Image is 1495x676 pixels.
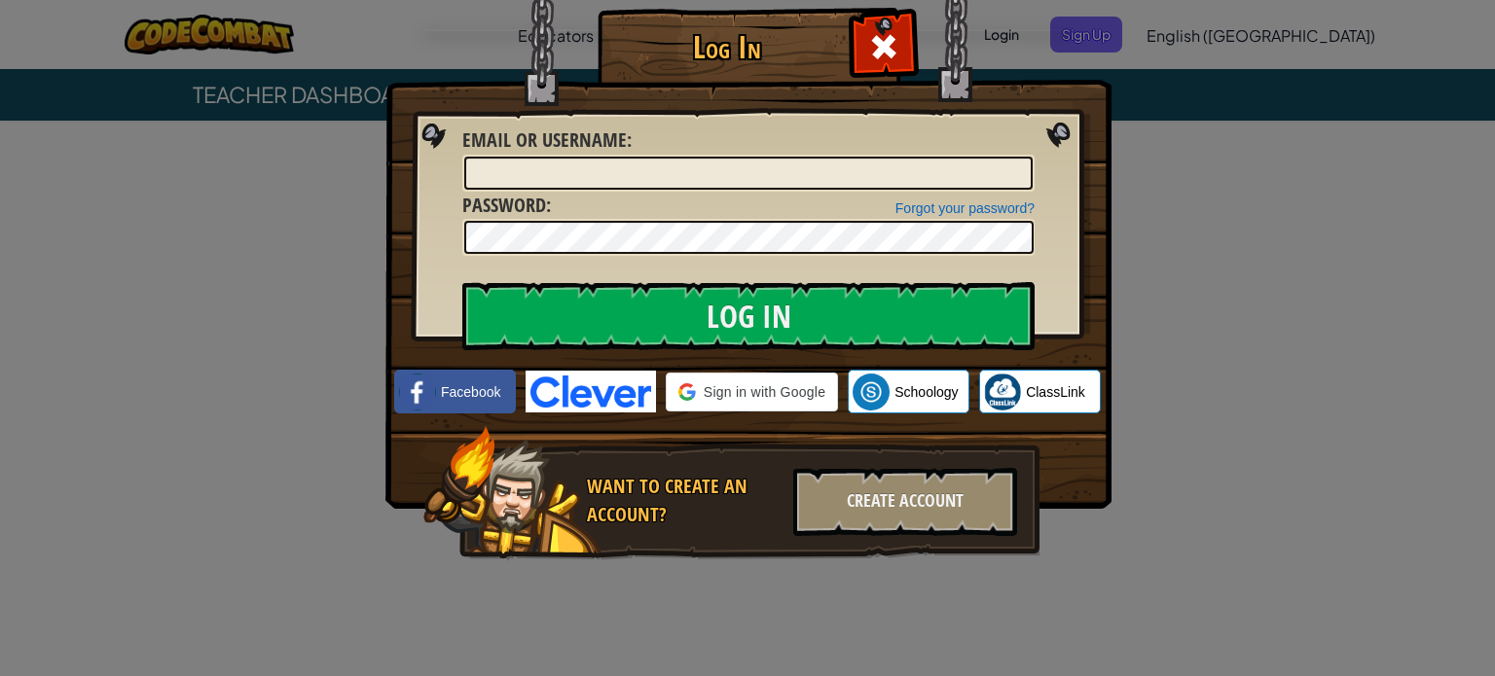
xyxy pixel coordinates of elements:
[526,371,656,412] img: clever-logo-blue.png
[602,30,851,64] h1: Log In
[704,382,825,402] span: Sign in with Google
[894,382,958,402] span: Schoology
[462,192,551,220] label: :
[1026,382,1085,402] span: ClassLink
[462,282,1035,350] input: Log In
[441,382,500,402] span: Facebook
[462,126,627,153] span: Email or Username
[984,374,1021,410] img: classlink-logo-small.png
[587,473,782,528] div: Want to create an account?
[399,374,436,410] img: facebook_small.png
[895,200,1035,216] a: Forgot your password?
[853,374,890,410] img: schoology.png
[462,192,546,218] span: Password
[793,468,1017,536] div: Create Account
[666,373,838,411] div: Sign in with Google
[462,126,632,155] label: :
